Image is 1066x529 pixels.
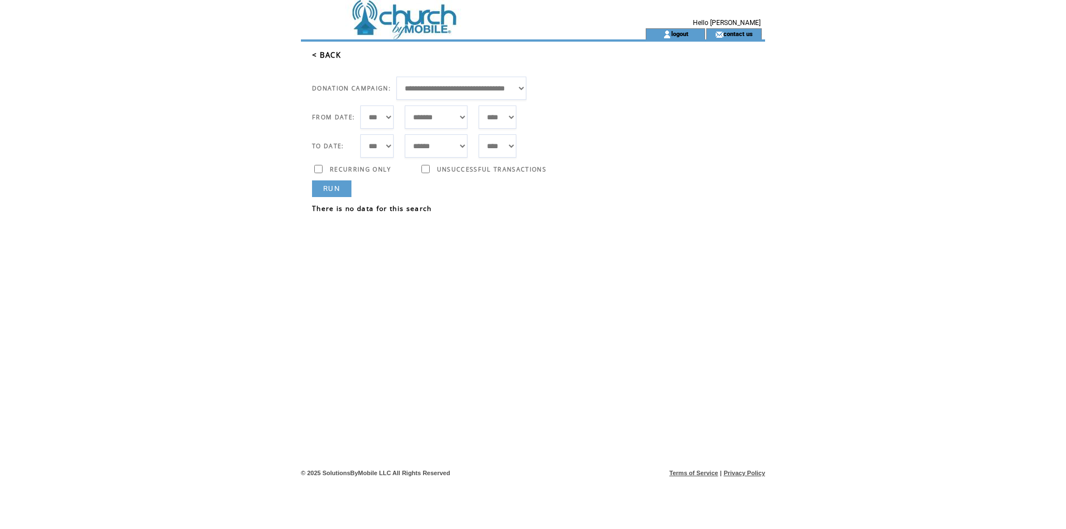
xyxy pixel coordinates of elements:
[715,30,723,39] img: contact_us_icon.gif
[312,84,391,92] span: DONATION CAMPAIGN:
[330,165,391,173] span: RECURRING ONLY
[437,165,546,173] span: UNSUCCESSFUL TRANSACTIONS
[723,30,753,37] a: contact us
[723,470,765,476] a: Privacy Policy
[671,30,688,37] a: logout
[312,50,341,60] a: < BACK
[312,113,355,121] span: FROM DATE:
[663,30,671,39] img: account_icon.gif
[301,470,450,476] span: © 2025 SolutionsByMobile LLC All Rights Reserved
[312,204,432,213] span: There is no data for this search
[670,470,718,476] a: Terms of Service
[312,142,344,150] span: TO DATE:
[312,180,351,197] a: RUN
[720,470,722,476] span: |
[693,19,761,27] span: Hello [PERSON_NAME]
